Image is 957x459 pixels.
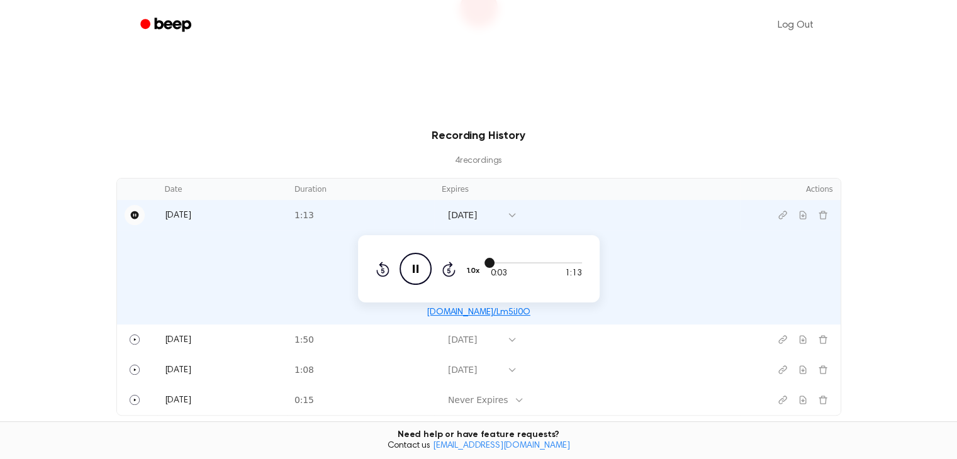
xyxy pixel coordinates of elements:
button: Copy link [773,205,793,225]
a: [EMAIL_ADDRESS][DOMAIN_NAME] [433,441,570,450]
button: Copy link [773,329,793,350]
button: Download recording [793,329,813,350]
button: Download recording [793,205,813,225]
button: Download recording [793,360,813,380]
button: Download recording [793,390,813,410]
a: Beep [132,13,203,38]
td: 1:13 [287,200,434,230]
th: Actions [740,179,841,200]
th: Duration [287,179,434,200]
div: [DATE] [448,333,501,346]
div: [DATE] [448,363,501,377]
span: [DATE] [165,211,191,220]
button: Play [125,329,145,350]
span: Contact us [8,441,949,452]
button: Play [125,360,145,380]
button: Play [125,390,145,410]
button: 1.0x [466,260,484,282]
button: Delete recording [813,205,833,225]
button: Delete recording [813,360,833,380]
span: [DATE] [165,396,191,405]
button: Copy link [773,390,793,410]
button: Delete recording [813,390,833,410]
h3: Recording History [137,128,821,145]
span: [DATE] [165,336,191,345]
td: 0:15 [287,385,434,415]
a: Log Out [765,10,826,40]
span: 1:13 [565,267,581,280]
td: 1:08 [287,355,434,385]
button: Copy link [773,360,793,380]
button: Delete recording [813,329,833,350]
div: Never Expires [448,394,508,407]
span: 0:03 [491,267,507,280]
button: Pause [125,205,145,225]
a: [DOMAIN_NAME]/Lm5iJ0O [427,308,530,317]
th: Expires [434,179,740,200]
p: 4 recording s [137,155,821,168]
th: Date [157,179,287,200]
div: [DATE] [448,209,501,222]
span: [DATE] [165,366,191,375]
td: 1:50 [287,324,434,355]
